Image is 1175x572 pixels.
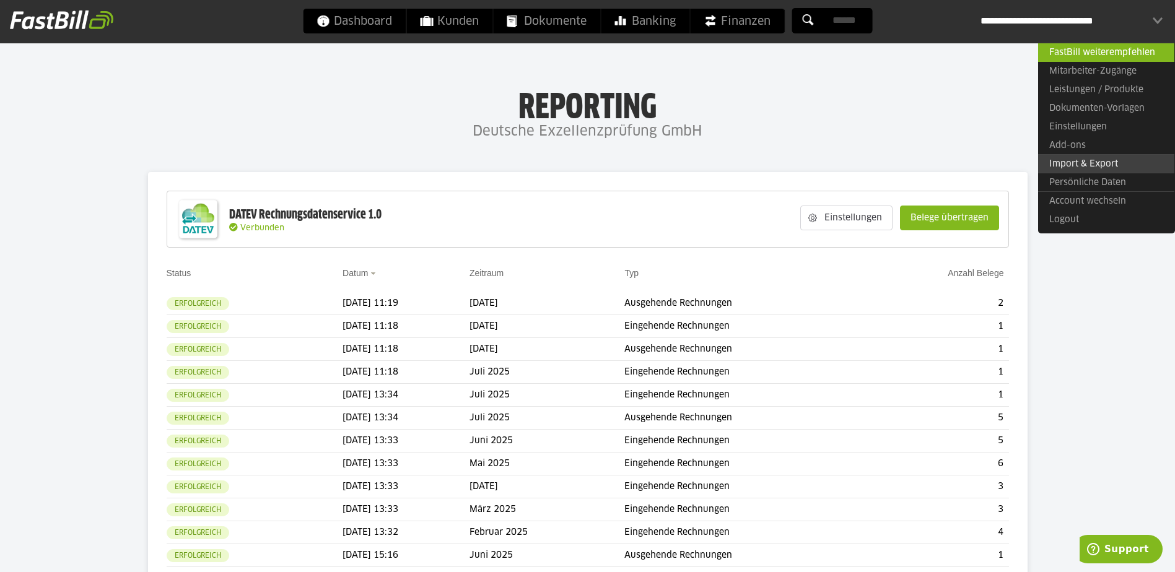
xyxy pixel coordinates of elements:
a: Dokumenten-Vorlagen [1038,99,1174,118]
td: Juli 2025 [470,384,624,407]
td: 3 [870,498,1009,521]
sl-badge: Erfolgreich [167,366,229,379]
a: Typ [624,268,639,278]
sl-badge: Erfolgreich [167,412,229,425]
sl-button: Einstellungen [800,206,893,230]
td: [DATE] 13:33 [343,430,470,453]
td: [DATE] [470,292,624,315]
td: Eingehende Rechnungen [624,315,870,338]
td: Ausgehende Rechnungen [624,292,870,315]
td: 4 [870,521,1009,544]
sl-badge: Erfolgreich [167,343,229,356]
span: Kunden [420,9,479,33]
td: [DATE] 13:34 [343,384,470,407]
td: [DATE] 13:33 [343,475,470,498]
td: [DATE] 13:33 [343,498,470,521]
td: 3 [870,475,1009,498]
td: Juli 2025 [470,407,624,430]
td: 1 [870,315,1009,338]
sl-badge: Erfolgreich [167,503,229,516]
sl-badge: Erfolgreich [167,320,229,333]
a: Zeitraum [470,268,504,278]
iframe: Öffnet ein Widget, in dem Sie weitere Informationen finden [1080,535,1163,566]
sl-badge: Erfolgreich [167,389,229,402]
td: [DATE] 11:19 [343,292,470,315]
td: Eingehende Rechnungen [624,521,870,544]
td: 5 [870,430,1009,453]
td: Juni 2025 [470,544,624,567]
a: Dashboard [303,9,406,33]
sl-badge: Erfolgreich [167,526,229,539]
td: März 2025 [470,498,624,521]
a: Kunden [406,9,492,33]
a: Dokumente [493,9,600,33]
td: 6 [870,453,1009,475]
span: Dokumente [507,9,587,33]
td: [DATE] [470,315,624,338]
td: [DATE] 15:16 [343,544,470,567]
div: DATEV Rechnungsdatenservice 1.0 [229,207,382,223]
td: 1 [870,338,1009,361]
a: Logout [1038,210,1174,229]
td: [DATE] [470,338,624,361]
td: 1 [870,544,1009,567]
td: Eingehende Rechnungen [624,475,870,498]
td: [DATE] 13:33 [343,453,470,475]
a: Einstellungen [1038,118,1174,136]
td: 2 [870,292,1009,315]
td: Eingehende Rechnungen [624,384,870,407]
td: Juli 2025 [470,361,624,384]
img: fastbill_logo_white.png [10,10,113,30]
td: [DATE] 11:18 [343,315,470,338]
img: sort_desc.gif [370,272,378,275]
a: Anzahl Belege [948,268,1003,278]
sl-badge: Erfolgreich [167,549,229,562]
td: Eingehende Rechnungen [624,498,870,521]
td: [DATE] 13:32 [343,521,470,544]
a: Account wechseln [1038,191,1174,210]
a: Add-ons [1038,136,1174,155]
a: Status [167,268,191,278]
td: Ausgehende Rechnungen [624,407,870,430]
td: Februar 2025 [470,521,624,544]
span: Verbunden [240,224,284,232]
a: Leistungen / Produkte [1038,80,1174,99]
td: 5 [870,407,1009,430]
h1: Reporting [124,87,1051,119]
td: [DATE] [470,475,624,498]
sl-badge: Erfolgreich [167,435,229,448]
sl-button: Belege übertragen [900,206,999,230]
td: [DATE] 11:18 [343,361,470,384]
td: Ausgehende Rechnungen [624,338,870,361]
span: Finanzen [704,9,771,33]
span: Banking [614,9,676,33]
a: Banking [601,9,689,33]
td: Eingehende Rechnungen [624,453,870,475]
a: FastBill weiterempfehlen [1038,43,1174,62]
a: Mitarbeiter-Zugänge [1038,62,1174,80]
td: Eingehende Rechnungen [624,430,870,453]
sl-badge: Erfolgreich [167,297,229,310]
sl-badge: Erfolgreich [167,480,229,493]
span: Dashboard [317,9,392,33]
td: Ausgehende Rechnungen [624,544,870,567]
td: Mai 2025 [470,453,624,475]
td: [DATE] 13:34 [343,407,470,430]
a: Finanzen [690,9,784,33]
td: [DATE] 11:18 [343,338,470,361]
a: Datum [343,268,368,278]
td: 1 [870,384,1009,407]
td: Juni 2025 [470,430,624,453]
img: DATEV-Datenservice Logo [173,194,223,244]
td: Eingehende Rechnungen [624,361,870,384]
a: Import & Export [1038,154,1174,173]
td: 1 [870,361,1009,384]
a: Persönliche Daten [1038,173,1174,192]
sl-badge: Erfolgreich [167,457,229,470]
